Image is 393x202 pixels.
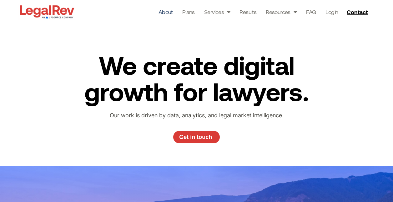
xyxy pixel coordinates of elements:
nav: Menu [159,8,338,16]
a: Contact [344,7,372,17]
a: FAQ [306,8,316,16]
a: About [159,8,173,16]
a: Services [204,8,230,16]
span: Contact [347,9,368,15]
a: Plans [182,8,195,16]
a: Resources [266,8,297,16]
a: Get in touch [173,131,220,143]
a: Login [325,8,338,16]
h2: We create digital growth for lawyers. [72,52,321,104]
span: Get in touch [179,134,212,140]
a: Results [239,8,256,16]
p: Our work is driven by data, analytics, and legal market intelligence. [93,111,300,120]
